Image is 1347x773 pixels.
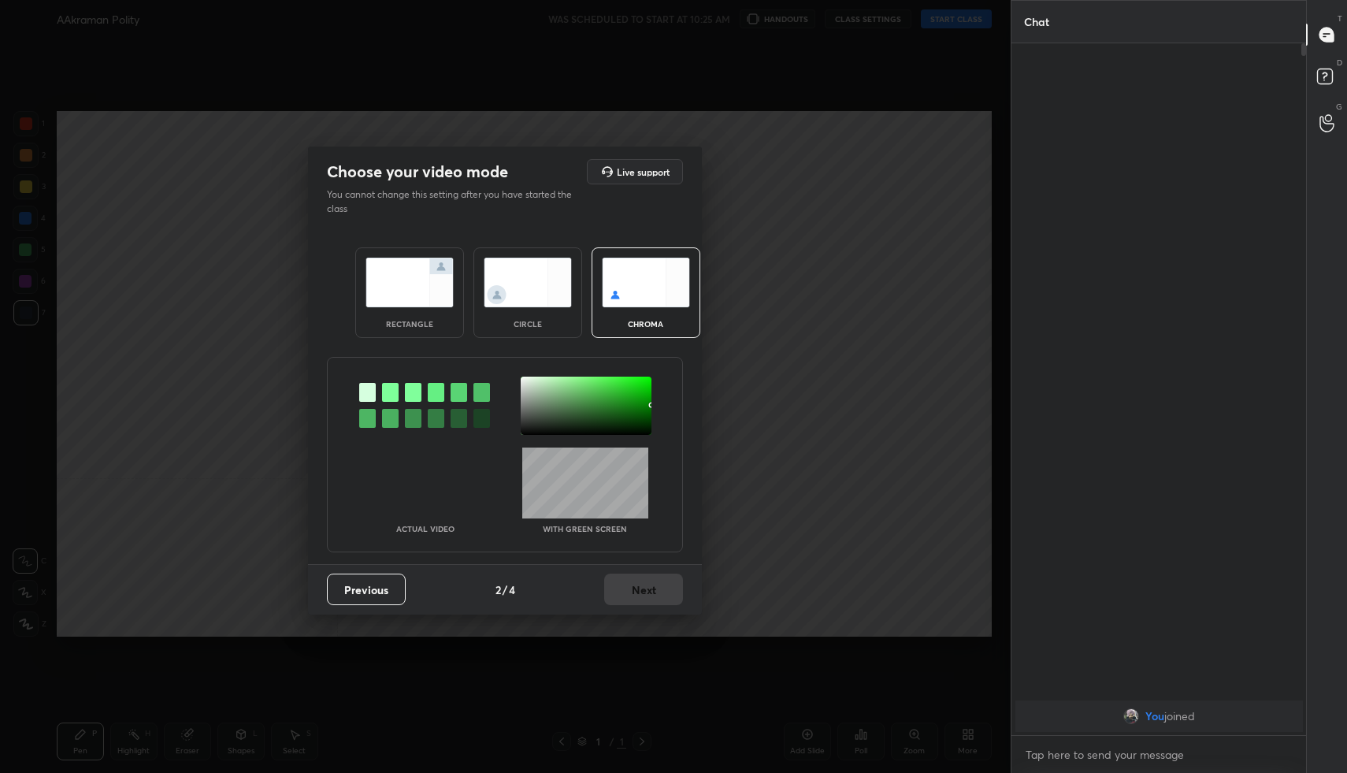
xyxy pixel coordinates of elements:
img: 2fdd300d0a60438a9566a832db643c4c.jpg [1123,708,1139,724]
div: grid [1011,697,1307,735]
p: With green screen [543,525,627,533]
p: D [1337,57,1342,69]
p: T [1338,13,1342,24]
p: Actual Video [396,525,455,533]
div: chroma [614,320,677,328]
h4: 4 [509,582,515,598]
img: chromaScreenIcon.c19ab0a0.svg [602,258,690,307]
span: joined [1164,710,1195,723]
p: Chat [1011,1,1062,43]
p: G [1336,101,1342,113]
div: circle [496,320,559,328]
p: You cannot change this setting after you have started the class [327,188,582,216]
div: rectangle [378,320,441,328]
button: Previous [327,574,406,605]
span: You [1145,710,1164,723]
h5: Live support [617,167,670,177]
h4: / [503,582,507,598]
img: normalScreenIcon.ae25ed63.svg [366,258,454,307]
h2: Choose your video mode [327,162,508,182]
h4: 2 [495,582,501,598]
img: circleScreenIcon.acc0effb.svg [484,258,572,307]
